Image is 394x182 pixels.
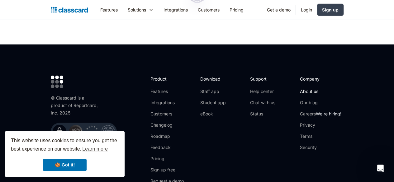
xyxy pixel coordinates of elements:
a: Staff app [200,88,226,95]
a: Roadmap [150,133,184,139]
a: CareersWe're hiring! [300,111,341,117]
a: Student app [200,100,226,106]
a: Logo [51,6,88,14]
a: Chat with us [250,100,275,106]
a: About us [300,88,341,95]
a: Sign up free [150,167,184,173]
a: Status [250,111,275,117]
a: Help center [250,88,275,95]
a: Pricing [225,3,249,17]
a: Integrations [159,3,193,17]
div: Solutions [123,3,159,17]
a: Customers [193,3,225,17]
a: dismiss cookie message [43,159,87,171]
h2: Product [150,76,184,82]
a: Get a demo [262,3,296,17]
a: Pricing [150,156,184,162]
a: Login [296,3,317,17]
div: Solutions [128,7,146,13]
div: © Classcard is a product of Reportcard, Inc. 2025 [51,94,101,117]
a: Features [150,88,184,95]
a: Privacy [300,122,341,128]
a: eBook [200,111,226,117]
span: This website uses cookies to ensure you get the best experience on our website. [11,137,119,154]
a: Terms [300,133,341,139]
a: Security [300,144,341,151]
h2: Company [300,76,341,82]
div: Sign up [322,7,339,13]
div: cookieconsent [5,131,125,177]
a: Feedback [150,144,184,151]
a: Customers [150,111,184,117]
a: Sign up [317,4,344,16]
h2: Support [250,76,275,82]
iframe: Intercom live chat [373,161,388,176]
a: Features [95,3,123,17]
a: Our blog [300,100,341,106]
h2: Download [200,76,226,82]
a: Changelog [150,122,184,128]
a: learn more about cookies [81,144,109,154]
a: Integrations [150,100,184,106]
span: We're hiring! [316,111,341,116]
